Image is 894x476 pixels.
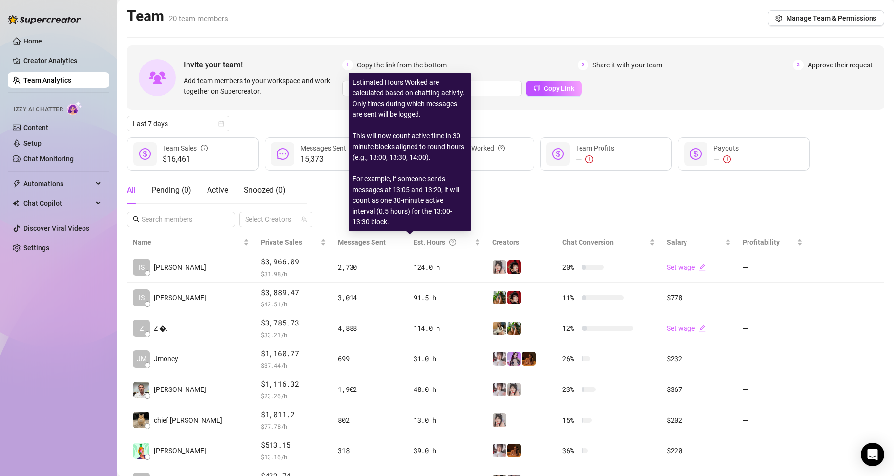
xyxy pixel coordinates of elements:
[163,153,208,165] span: $16,461
[139,148,151,160] span: dollar-circle
[522,352,536,366] img: PantheraX
[261,360,326,370] span: $ 37.44 /h
[493,383,506,396] img: Rosie
[154,262,206,273] span: [PERSON_NAME]
[353,78,465,226] span: Estimated Hours Worked are calculated based on chatting activity. Only times during which message...
[723,155,731,163] span: exclamation-circle
[737,405,809,436] td: —
[667,353,731,364] div: $232
[201,143,208,153] span: info-circle
[261,330,326,340] span: $ 33.21 /h
[690,148,702,160] span: dollar-circle
[414,237,473,248] div: Est. Hours
[493,413,506,427] img: Ani
[493,444,506,457] img: Rosie
[737,252,809,283] td: —
[357,60,447,70] span: Copy the link from the bottom
[493,260,506,274] img: Ani
[23,176,93,192] span: Automations
[743,238,780,246] span: Profitability
[261,421,326,431] span: $ 77.78 /h
[133,443,149,459] img: Chen
[338,238,386,246] span: Messages Sent
[414,262,480,273] div: 124.0 h
[667,415,731,426] div: $202
[793,60,804,70] span: 3
[338,353,401,364] div: 699
[184,75,338,97] span: Add team members to your workspace and work together on Supercreator.
[562,262,578,273] span: 20 %
[576,153,614,165] div: —
[261,269,326,279] span: $ 31.98 /h
[338,445,401,456] div: 318
[133,116,224,131] span: Last 7 days
[218,121,224,127] span: calendar
[154,415,222,426] span: chief [PERSON_NAME]
[133,216,140,223] span: search
[737,283,809,314] td: —
[13,180,21,188] span: thunderbolt
[699,264,706,271] span: edit
[261,287,326,299] span: $3,889.47
[169,14,228,23] span: 20 team members
[23,76,71,84] a: Team Analytics
[261,299,326,309] span: $ 42.51 /h
[667,384,731,395] div: $367
[544,85,574,92] span: Copy Link
[713,144,739,152] span: Payouts
[154,384,206,395] span: [PERSON_NAME]
[737,313,809,344] td: —
[552,148,564,160] span: dollar-circle
[338,262,401,273] div: 2,730
[261,409,326,421] span: $1,011.2
[414,445,480,456] div: 39.0 h
[414,323,480,334] div: 114.0 h
[493,352,506,366] img: Rosie
[414,384,480,395] div: 48.0 h
[133,382,149,398] img: Kyle Wessels
[300,153,346,165] span: 15,373
[667,263,706,271] a: Set wageedit
[699,325,706,332] span: edit
[507,322,521,335] img: Sabrina
[414,292,480,303] div: 91.5 h
[23,124,48,131] a: Content
[861,443,884,466] div: Open Intercom Messenger
[414,353,480,364] div: 31.0 h
[438,143,505,153] div: Est. Hours Worked
[533,85,540,91] span: copy
[338,323,401,334] div: 4,888
[713,153,739,165] div: —
[507,260,521,274] img: Miss
[137,353,146,364] span: JM
[775,15,782,22] span: setting
[277,148,289,160] span: message
[154,323,168,334] span: Z �.
[667,445,731,456] div: $220
[737,435,809,466] td: —
[562,415,578,426] span: 15 %
[67,101,82,115] img: AI Chatter
[438,153,505,165] span: 552
[592,60,662,70] span: Share it with your team
[261,238,302,246] span: Private Sales
[154,353,178,364] span: Jmoney
[342,60,353,70] span: 1
[493,291,506,304] img: Sabrina
[261,391,326,401] span: $ 23.26 /h
[737,374,809,405] td: —
[562,445,578,456] span: 36 %
[526,81,582,96] button: Copy Link
[23,37,42,45] a: Home
[244,185,286,195] span: Snoozed ( 0 )
[23,244,49,252] a: Settings
[127,7,228,25] h2: Team
[449,237,456,248] span: question-circle
[8,15,81,24] img: logo-BBDzfeDw.svg
[23,195,93,211] span: Chat Copilot
[507,352,521,366] img: Kisa
[207,185,228,195] span: Active
[23,53,102,68] a: Creator Analytics
[338,292,401,303] div: 3,014
[261,378,326,390] span: $1,116.32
